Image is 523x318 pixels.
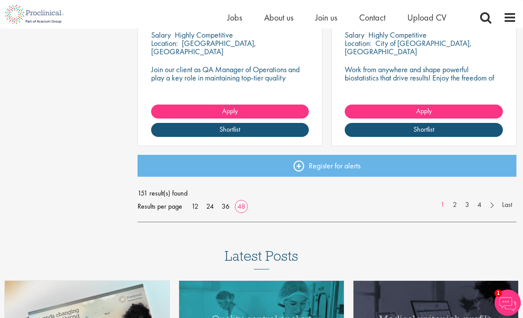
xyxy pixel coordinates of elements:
a: 3 [461,200,474,210]
a: Jobs [227,12,242,23]
span: Results per page [138,200,182,213]
p: City of [GEOGRAPHIC_DATA], [GEOGRAPHIC_DATA] [345,38,472,56]
span: Salary [151,30,171,40]
span: 1 [495,290,502,297]
a: Apply [345,105,503,119]
a: 36 [219,202,233,211]
p: Work from anywhere and shape powerful biostatistics that drive results! Enjoy the freedom of remo... [345,65,503,90]
p: Highly Competitive [175,30,233,40]
a: 1 [436,200,449,210]
h3: Latest Posts [225,248,298,269]
span: 151 result(s) found [138,187,517,200]
span: Apply [222,106,238,115]
a: Last [498,200,516,210]
a: Apply [151,105,309,119]
p: [GEOGRAPHIC_DATA], [GEOGRAPHIC_DATA] [151,38,256,56]
a: About us [264,12,293,23]
a: 4 [473,200,486,210]
a: 12 [188,202,201,211]
span: Salary [345,30,364,40]
a: Contact [359,12,385,23]
a: 2 [449,200,461,210]
p: Highly Competitive [368,30,427,40]
a: Register for alerts [138,155,517,177]
a: Join us [315,12,337,23]
a: 24 [203,202,217,211]
span: Location: [151,38,178,48]
a: Shortlist [151,123,309,137]
a: Shortlist [345,123,503,137]
a: Upload CV [407,12,446,23]
img: Chatbot [495,290,521,316]
p: Join our client as QA Manager of Operations and play a key role in maintaining top-tier quality s... [151,65,309,90]
span: Apply [416,106,432,115]
span: Location: [345,38,371,48]
a: 48 [234,202,248,211]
